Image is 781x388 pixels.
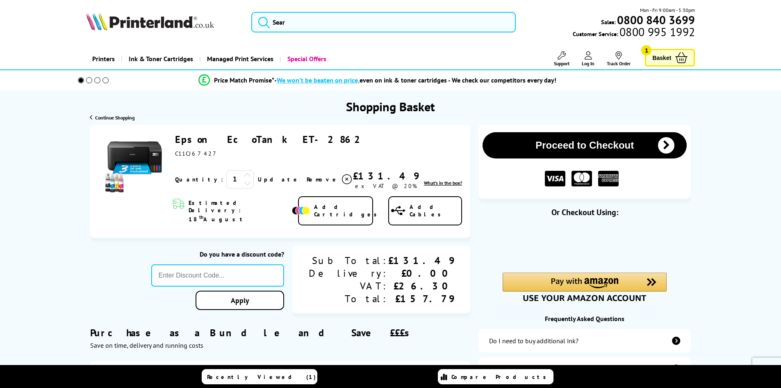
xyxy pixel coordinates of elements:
[641,45,651,55] span: 1
[86,12,241,32] a: Printerland Logo
[424,180,462,186] span: What's in the box?
[258,176,300,183] a: Update
[478,315,691,323] div: Frequently Asked Questions
[151,250,285,258] div: Do you have a discount code?
[607,51,631,67] a: Track Order
[554,60,569,67] span: Support
[214,76,274,84] span: Price Match Promise*
[309,254,388,267] div: Sub Total:
[90,314,470,349] div: Purchase as a Bundle and Save £££s
[175,150,219,157] span: C11CJ67427
[617,12,695,28] b: 0800 840 3699
[478,357,691,380] a: items-arrive
[478,329,691,352] a: additional-ink
[307,173,353,186] a: Delete item from your basket
[355,182,417,190] span: ex VAT @ 20%
[582,60,594,67] span: Log In
[483,132,687,158] button: Proceed to Checkout
[478,207,691,218] div: Or Checkout Using:
[309,267,388,280] div: Delivery:
[554,51,569,67] a: Support
[601,18,616,26] span: Sales:
[67,73,689,87] li: modal_Promise
[572,171,592,187] img: MASTER CARD
[307,176,339,183] span: Remove
[451,373,551,381] span: Compare Products
[175,176,223,183] span: Quantity:
[189,199,290,223] span: Estimated Delivery: 18 August
[616,16,695,24] a: 0800 840 3699
[104,133,165,195] img: Epson EcoTank ET-2862
[86,48,121,69] a: Printers
[95,115,134,121] span: Continue Shopping
[346,99,435,115] h1: Shopping Basket
[292,207,310,215] img: Add Cartridges
[410,203,461,218] span: Add Cables
[645,49,695,67] a: Basket 1
[652,52,671,63] span: Basket
[388,280,454,292] div: £26.30
[309,280,388,292] div: VAT:
[309,292,388,305] div: Total:
[86,12,214,30] img: Printerland Logo
[353,170,419,182] div: £131.49
[438,369,553,384] a: Compare Products
[199,214,203,220] sup: th
[207,373,316,381] span: Recently Viewed (1)
[196,291,284,310] a: Apply
[274,76,556,84] div: - even on ink & toner cartridges - We check our competitors every day!
[314,203,381,218] span: Add Cartridges
[90,115,134,121] a: Continue Shopping
[545,171,565,187] img: VISA
[280,48,332,69] a: Special Offers
[251,12,516,32] input: Sear
[618,28,695,36] span: 0800 995 1992
[640,6,695,14] span: Mon - Fri 9:00am - 5:30pm
[489,337,578,345] div: Do I need to buy additional ink?
[151,264,285,287] input: Enter Discount Code...
[388,254,454,267] div: £131.49
[388,292,454,305] div: £157.79
[90,341,470,349] div: Save on time, delivery and running costs
[121,48,199,69] a: Ink & Toner Cartridges
[388,267,454,280] div: £0.00
[573,28,695,38] span: Customer Service:
[175,133,367,146] a: Epson EcoTank ET-2862
[202,369,317,384] a: Recently Viewed (1)
[199,48,280,69] a: Managed Print Services
[598,171,619,187] img: American Express
[129,48,193,69] span: Ink & Toner Cartridges
[582,51,594,67] a: Log In
[277,76,360,84] span: We won’t be beaten on price,
[503,231,667,249] iframe: PayPal
[424,180,462,186] a: lnk_inthebox
[503,273,667,301] div: Amazon Pay - Use your Amazon account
